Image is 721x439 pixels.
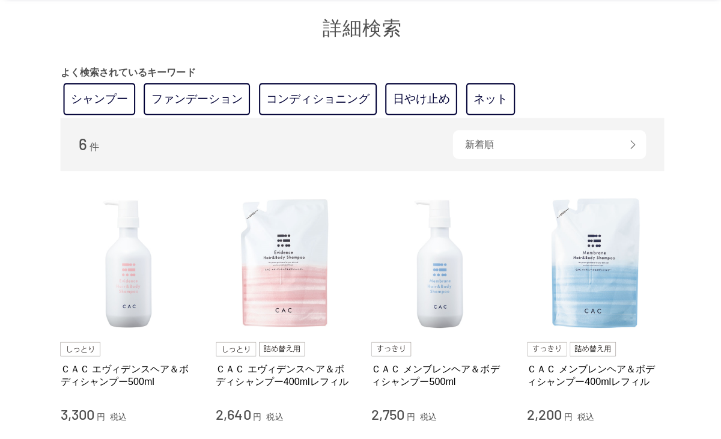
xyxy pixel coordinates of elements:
[60,195,197,332] img: ＣＡＣ エヴィデンスヘア＆ボディシャンプー500ml
[258,83,375,115] a: コンディショニング
[370,404,403,421] span: 2,750
[464,83,513,115] a: ネット
[258,341,304,355] img: 詰め替え用
[405,410,413,420] span: 円
[567,341,613,355] img: 詰め替え用
[215,341,255,355] img: しっとり
[525,341,564,355] img: すっきり
[451,130,643,159] div: 新着順
[89,141,99,151] span: 件
[215,195,352,332] img: ＣＡＣ エヴィデンスヘア＆ボディシャンプー400mlレフィル
[60,16,661,41] h1: 詳細検索
[370,341,409,355] img: すっきり
[252,410,260,420] span: 円
[215,404,250,421] span: 2,640
[383,83,455,115] a: 日やけ止め
[96,410,105,420] span: 円
[143,83,249,115] a: ファンデーション
[60,65,661,80] p: よく検索されているキーワード
[109,410,126,420] span: 税込
[78,134,87,153] span: 6
[561,410,570,420] span: 円
[370,195,507,332] img: ＣＡＣ メンブレンヘア＆ボディシャンプー500ml
[215,361,352,387] a: ＣＡＣ エヴィデンスヘア＆ボディシャンプー400mlレフィル
[63,83,135,115] a: シャンプー
[574,410,591,420] span: 税込
[265,410,282,420] span: 税込
[60,341,100,355] img: しっとり
[60,404,94,421] span: 3,300
[60,361,197,387] a: ＣＡＣ エヴィデンスヘア＆ボディシャンプー500ml
[418,410,435,420] span: 税込
[525,195,662,332] img: ＣＡＣ メンブレンヘア＆ボディシャンプー400mlレフィル
[370,361,507,387] a: ＣＡＣ メンブレンヘア＆ボディシャンプー500ml
[525,361,662,387] a: ＣＡＣ メンブレンヘア＆ボディシャンプー400mlレフィル
[525,404,559,421] span: 2,200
